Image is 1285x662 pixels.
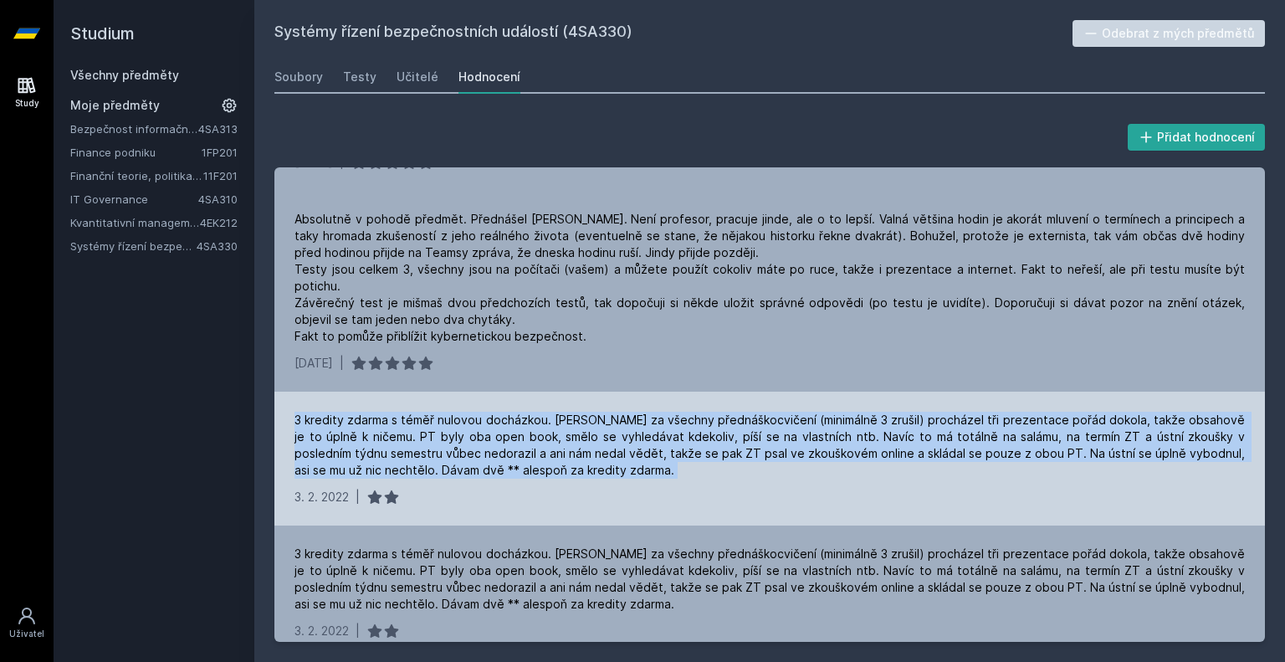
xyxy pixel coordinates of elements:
[274,20,1073,47] h2: Systémy řízení bezpečnostních událostí (4SA330)
[356,623,360,639] div: |
[203,169,238,182] a: 11F201
[3,67,50,118] a: Study
[70,68,179,82] a: Všechny předměty
[294,355,333,372] div: [DATE]
[294,412,1245,479] div: 3 kredity zdarma s téměř nulovou docházkou. [PERSON_NAME] za všechny přednáškocvičení (minimálně ...
[340,355,344,372] div: |
[397,60,438,94] a: Učitelé
[200,216,238,229] a: 4EK212
[198,192,238,206] a: 4SA310
[458,69,520,85] div: Hodnocení
[197,239,238,253] a: 4SA330
[70,121,198,137] a: Bezpečnost informačních systémů
[274,60,323,94] a: Soubory
[70,238,197,254] a: Systémy řízení bezpečnostních událostí
[70,191,198,208] a: IT Governance
[294,546,1245,613] div: 3 kredity zdarma s téměř nulovou docházkou. [PERSON_NAME] za všechny přednáškocvičení (minimálně ...
[70,214,200,231] a: Kvantitativní management
[1073,20,1266,47] button: Odebrat z mých předmětů
[356,489,360,505] div: |
[458,60,520,94] a: Hodnocení
[343,69,376,85] div: Testy
[294,211,1245,345] div: Absolutně v pohodě předmět. Přednášel [PERSON_NAME]. Není profesor, pracuje jinde, ale o to lepší...
[294,489,349,505] div: 3. 2. 2022
[397,69,438,85] div: Učitelé
[70,144,202,161] a: Finance podniku
[343,60,376,94] a: Testy
[9,628,44,640] div: Uživatel
[1128,124,1266,151] button: Přidat hodnocení
[70,167,203,184] a: Finanční teorie, politika a instituce
[70,97,160,114] span: Moje předměty
[3,598,50,649] a: Uživatel
[294,623,349,639] div: 3. 2. 2022
[202,146,238,159] a: 1FP201
[198,122,238,136] a: 4SA313
[274,69,323,85] div: Soubory
[15,97,39,110] div: Study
